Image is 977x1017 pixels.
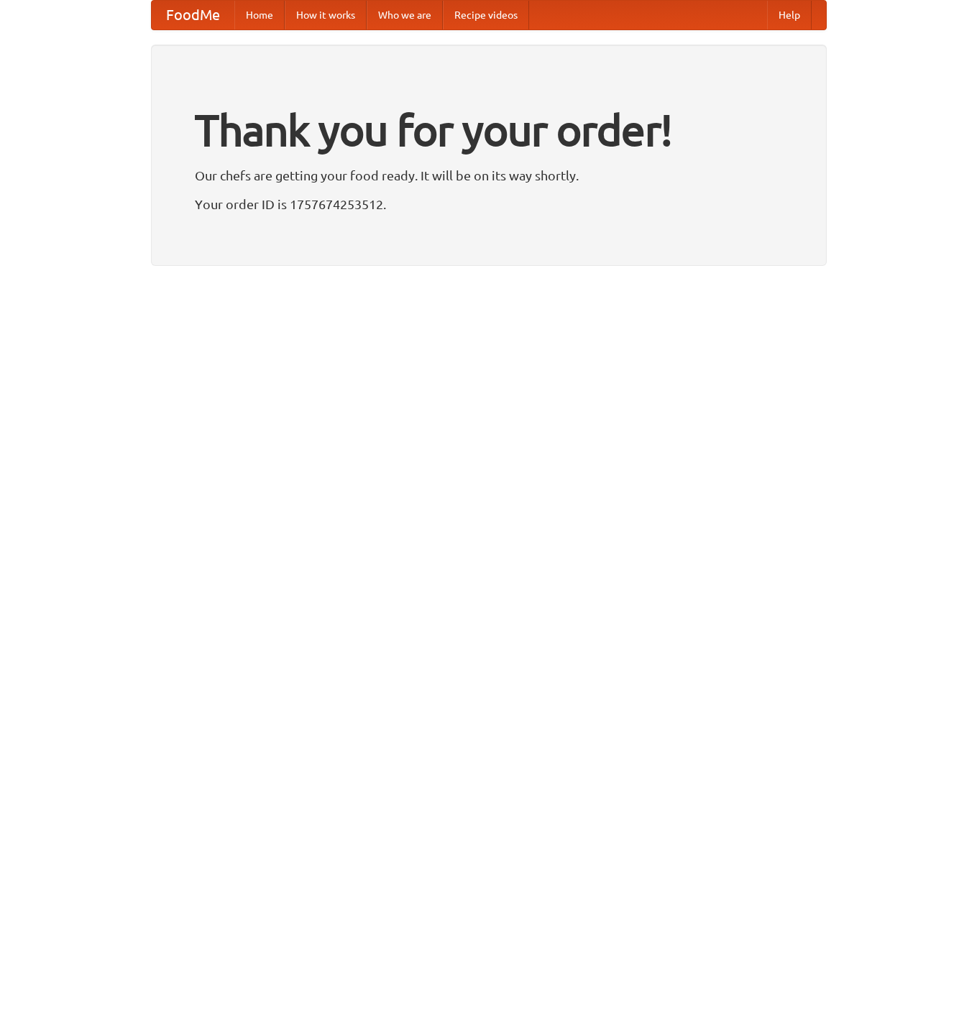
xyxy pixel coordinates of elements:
h1: Thank you for your order! [195,96,783,165]
a: How it works [285,1,367,29]
p: Your order ID is 1757674253512. [195,193,783,215]
a: Help [767,1,812,29]
p: Our chefs are getting your food ready. It will be on its way shortly. [195,165,783,186]
a: Home [234,1,285,29]
a: Recipe videos [443,1,529,29]
a: Who we are [367,1,443,29]
a: FoodMe [152,1,234,29]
